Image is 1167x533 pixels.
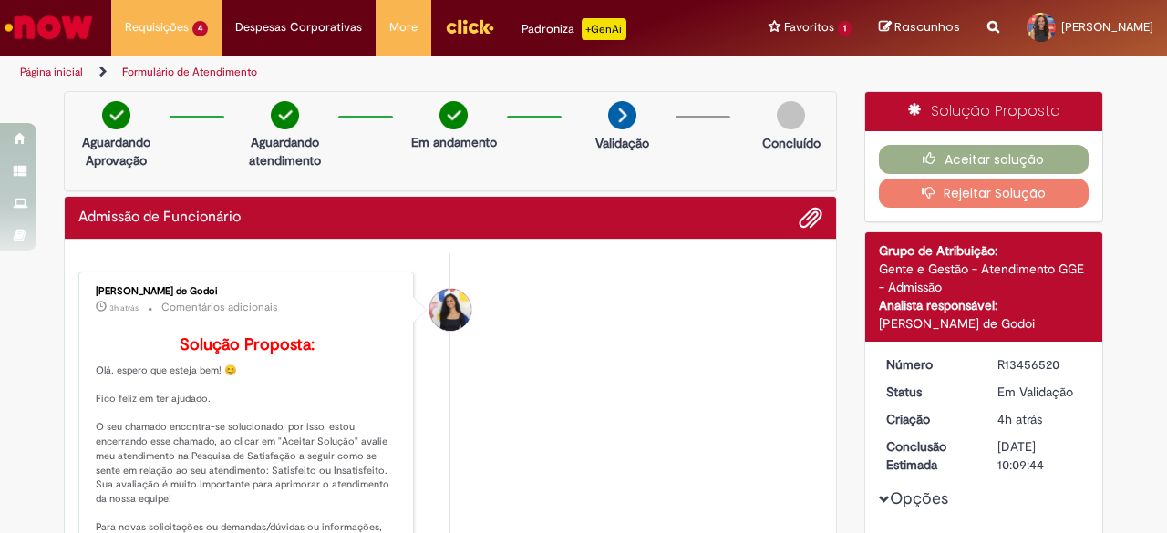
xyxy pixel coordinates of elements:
[122,65,257,79] a: Formulário de Atendimento
[96,286,399,297] div: [PERSON_NAME] de Godoi
[997,383,1082,401] div: Em Validação
[873,410,985,428] dt: Criação
[838,21,852,36] span: 1
[2,9,96,46] img: ServiceNow
[180,334,315,355] b: Solução Proposta:
[102,101,130,129] img: check-circle-green.png
[20,65,83,79] a: Página inicial
[879,296,1090,314] div: Analista responsável:
[109,302,139,313] time: 28/08/2025 11:09:45
[879,314,1090,333] div: [PERSON_NAME] de Godoi
[997,437,1082,474] div: [DATE] 10:09:44
[192,21,208,36] span: 4
[865,92,1103,131] div: Solução Proposta
[522,18,626,40] div: Padroniza
[777,101,805,129] img: img-circle-grey.png
[873,355,985,374] dt: Número
[241,133,329,169] p: Aguardando atendimento
[879,179,1090,208] button: Rejeitar Solução
[445,13,494,40] img: click_logo_yellow_360x200.png
[271,101,299,129] img: check-circle-green.png
[799,206,822,230] button: Adicionar anexos
[78,210,241,226] h2: Admissão de Funcionário Histórico de tíquete
[429,289,471,331] div: Ana Santos de Godoi
[997,411,1042,427] time: 28/08/2025 10:09:40
[389,18,418,36] span: More
[608,101,636,129] img: arrow-next.png
[997,410,1082,428] div: 28/08/2025 10:09:40
[595,134,649,152] p: Validação
[411,133,497,151] p: Em andamento
[873,383,985,401] dt: Status
[997,355,1082,374] div: R13456520
[879,19,960,36] a: Rascunhos
[439,101,468,129] img: check-circle-green.png
[873,437,985,474] dt: Conclusão Estimada
[1061,19,1153,35] span: [PERSON_NAME]
[784,18,834,36] span: Favoritos
[879,260,1090,296] div: Gente e Gestão - Atendimento GGE - Admissão
[109,302,139,313] span: 3h atrás
[72,133,160,169] p: Aguardando Aprovação
[894,18,960,36] span: Rascunhos
[879,145,1090,174] button: Aceitar solução
[997,411,1042,427] span: 4h atrás
[235,18,362,36] span: Despesas Corporativas
[762,134,821,152] p: Concluído
[879,241,1090,260] div: Grupo de Atribuição:
[582,18,626,40] p: +GenAi
[14,56,764,89] ul: Trilhas de página
[161,300,278,315] small: Comentários adicionais
[125,18,189,36] span: Requisições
